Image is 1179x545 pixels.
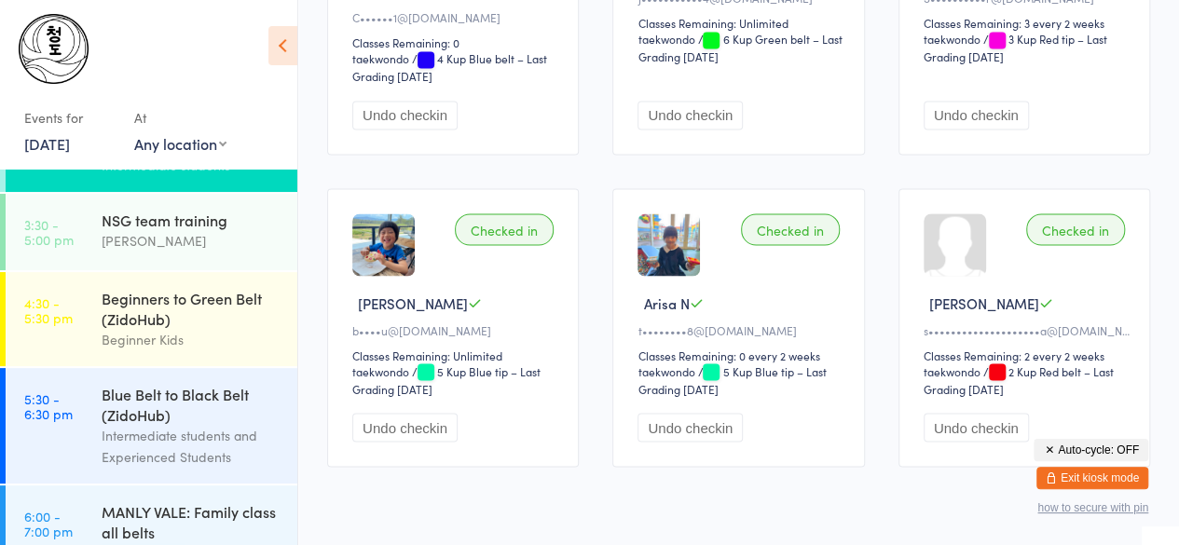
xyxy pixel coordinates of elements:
[924,31,980,47] div: taekwondo
[455,213,554,245] div: Checked in
[924,101,1029,129] button: Undo checkin
[924,362,980,378] div: taekwondo
[637,321,844,337] div: t••••••••8@[DOMAIN_NAME]
[102,501,281,542] div: MANLY VALE: Family class all belts
[1026,213,1125,245] div: Checked in
[352,321,559,337] div: b••••u@[DOMAIN_NAME]
[352,9,559,25] div: C••••••1@[DOMAIN_NAME]
[352,101,458,129] button: Undo checkin
[102,210,281,230] div: NSG team training
[24,133,70,154] a: [DATE]
[637,31,694,47] div: taekwondo
[352,50,409,66] div: taekwondo
[924,31,1107,64] span: / 3 Kup Red tip – Last Grading [DATE]
[1034,439,1148,461] button: Auto-cycle: OFF
[134,133,226,154] div: Any location
[352,213,415,276] img: image1685760322.png
[6,194,297,270] a: 3:30 -5:00 pmNSG team training[PERSON_NAME]
[924,362,1114,396] span: / 2 Kup Red belt – Last Grading [DATE]
[929,293,1039,312] span: [PERSON_NAME]
[637,362,826,396] span: / 5 Kup Blue tip – Last Grading [DATE]
[643,293,689,312] span: Arisa N
[102,288,281,329] div: Beginners to Green Belt (ZidoHub)
[102,230,281,252] div: [PERSON_NAME]
[637,347,844,362] div: Classes Remaining: 0 every 2 weeks
[352,50,547,84] span: / 4 Kup Blue belt – Last Grading [DATE]
[102,384,281,425] div: Blue Belt to Black Belt (ZidoHub)
[358,293,468,312] span: [PERSON_NAME]
[102,425,281,468] div: Intermediate students and Experienced Students
[1036,467,1148,489] button: Exit kiosk mode
[134,102,226,133] div: At
[352,347,559,362] div: Classes Remaining: Unlimited
[24,102,116,133] div: Events for
[637,101,743,129] button: Undo checkin
[24,295,73,325] time: 4:30 - 5:30 pm
[24,509,73,538] time: 6:00 - 7:00 pm
[741,213,840,245] div: Checked in
[24,217,74,247] time: 3:30 - 5:00 pm
[352,34,559,50] div: Classes Remaining: 0
[924,413,1029,442] button: Undo checkin
[1037,501,1148,514] button: how to secure with pin
[637,15,844,31] div: Classes Remaining: Unlimited
[637,362,694,378] div: taekwondo
[637,31,842,64] span: / 6 Kup Green belt – Last Grading [DATE]
[924,15,1131,31] div: Classes Remaining: 3 every 2 weeks
[352,413,458,442] button: Undo checkin
[6,368,297,484] a: 5:30 -6:30 pmBlue Belt to Black Belt (ZidoHub)Intermediate students and Experienced Students
[6,272,297,366] a: 4:30 -5:30 pmBeginners to Green Belt (ZidoHub)Beginner Kids
[924,347,1131,362] div: Classes Remaining: 2 every 2 weeks
[352,362,541,396] span: / 5 Kup Blue tip – Last Grading [DATE]
[637,413,743,442] button: Undo checkin
[24,391,73,421] time: 5:30 - 6:30 pm
[924,321,1131,337] div: s••••••••••••••••••••a@[DOMAIN_NAME]
[102,329,281,350] div: Beginner Kids
[19,14,89,84] img: Chungdo Taekwondo
[352,362,409,378] div: taekwondo
[637,213,700,276] img: image1719225552.png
